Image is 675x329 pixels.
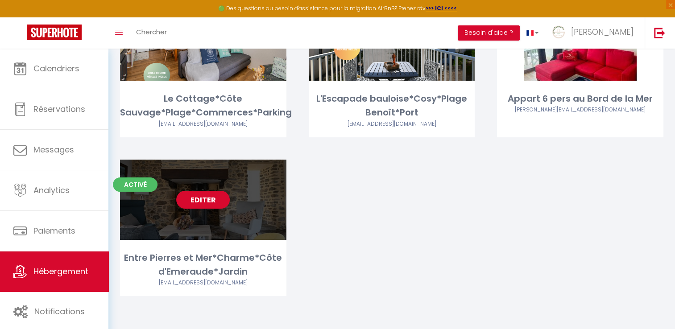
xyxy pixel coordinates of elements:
a: ... [PERSON_NAME] [545,17,645,49]
div: L'Escapade bauloise*Cosy*Plage Benoît*Port [309,92,475,120]
div: Airbnb [497,106,663,114]
img: ... [552,25,565,39]
img: logout [654,27,665,38]
span: [PERSON_NAME] [571,26,634,37]
span: Calendriers [33,63,79,74]
div: Appart 6 pers au Bord de la Mer [497,92,663,106]
span: Hébergement [33,266,88,277]
button: Besoin d'aide ? [458,25,520,41]
div: Airbnb [120,120,286,128]
span: Paiements [33,225,75,236]
span: Réservations [33,103,85,115]
span: Chercher [136,27,167,37]
a: Chercher [129,17,174,49]
div: Airbnb [120,279,286,287]
img: Super Booking [27,25,82,40]
span: Messages [33,144,74,155]
div: Entre Pierres et Mer*Charme*Côte d'Emeraude*Jardin [120,251,286,279]
a: Editer [176,191,230,209]
span: Activé [113,177,157,192]
span: Analytics [33,185,70,196]
span: Notifications [34,306,85,317]
a: >>> ICI <<<< [426,4,457,12]
div: Le Cottage*Côte Sauvage*Plage*Commerces*Parking [120,92,286,120]
div: Airbnb [309,120,475,128]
